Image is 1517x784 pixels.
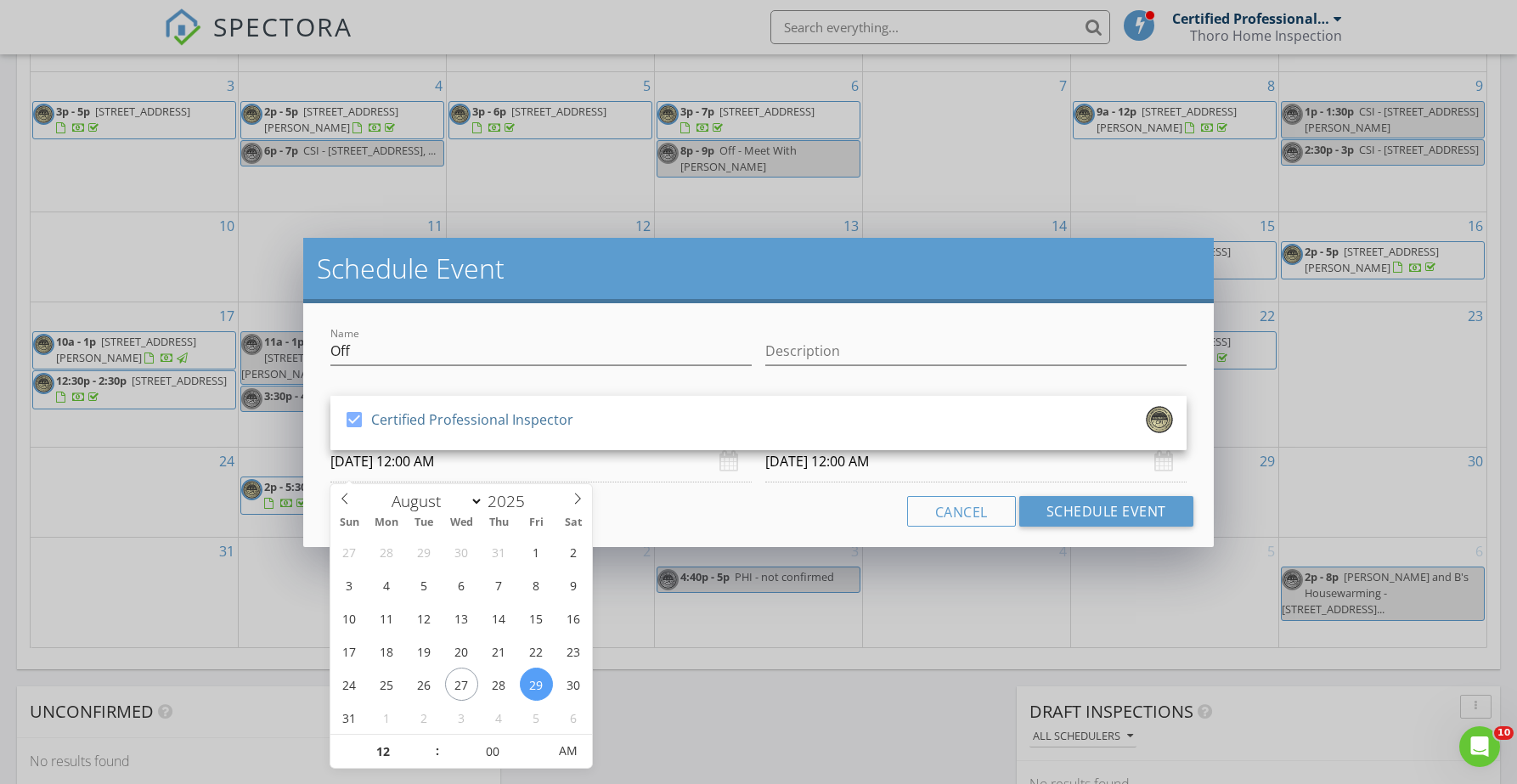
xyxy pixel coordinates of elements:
span: August 14, 2025 [482,601,516,635]
div: Certified Professional Inspector [371,406,573,433]
span: August 18, 2025 [370,635,403,668]
span: Fri [517,517,555,528]
span: August 19, 2025 [408,635,441,668]
span: August 24, 2025 [333,668,366,701]
span: August 20, 2025 [445,635,478,668]
span: July 30, 2025 [445,535,478,568]
span: Wed [443,517,480,528]
span: July 28, 2025 [370,535,403,568]
span: Sun [330,517,368,528]
iframe: Intercom live chat [1459,726,1500,767]
span: September 6, 2025 [556,701,589,734]
span: August 25, 2025 [370,668,403,701]
span: August 13, 2025 [445,601,478,635]
span: : [435,734,440,768]
span: Mon [368,517,405,528]
span: July 29, 2025 [408,535,441,568]
input: Select date [765,441,1187,482]
h2: Schedule Event [317,251,1200,285]
span: August 11, 2025 [370,601,403,635]
span: August 5, 2025 [408,568,441,601]
span: August 12, 2025 [408,601,441,635]
span: August 23, 2025 [556,635,589,668]
span: August 27, 2025 [445,668,478,701]
button: Schedule Event [1019,496,1193,527]
span: August 4, 2025 [370,568,403,601]
span: August 17, 2025 [333,635,366,668]
span: August 7, 2025 [482,568,516,601]
span: Thu [480,517,517,528]
span: July 31, 2025 [482,535,516,568]
span: September 2, 2025 [408,701,441,734]
span: August 6, 2025 [445,568,478,601]
input: Select date [330,441,752,482]
span: September 4, 2025 [482,701,516,734]
span: August 21, 2025 [482,635,516,668]
span: September 5, 2025 [520,701,553,734]
span: Tue [405,517,443,528]
span: Click to toggle [545,734,592,768]
span: August 29, 2025 [520,668,553,701]
span: August 3, 2025 [333,568,366,601]
span: September 3, 2025 [445,701,478,734]
span: September 1, 2025 [370,701,403,734]
span: August 9, 2025 [556,568,589,601]
span: August 1, 2025 [520,535,553,568]
span: August 2, 2025 [556,535,589,568]
span: August 10, 2025 [333,601,366,635]
span: August 26, 2025 [408,668,441,701]
span: August 8, 2025 [520,568,553,601]
span: Sat [555,517,592,528]
span: August 15, 2025 [520,601,553,635]
span: August 30, 2025 [556,668,589,701]
span: August 16, 2025 [556,601,589,635]
span: August 28, 2025 [482,668,516,701]
img: internachicertifiedprofessionalinspectorcpilogo1545171029.png [1146,406,1173,433]
button: Cancel [907,496,1016,527]
input: Year [483,490,539,512]
span: 10 [1494,726,1514,740]
span: August 22, 2025 [520,635,553,668]
span: August 31, 2025 [333,701,366,734]
span: July 27, 2025 [333,535,366,568]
